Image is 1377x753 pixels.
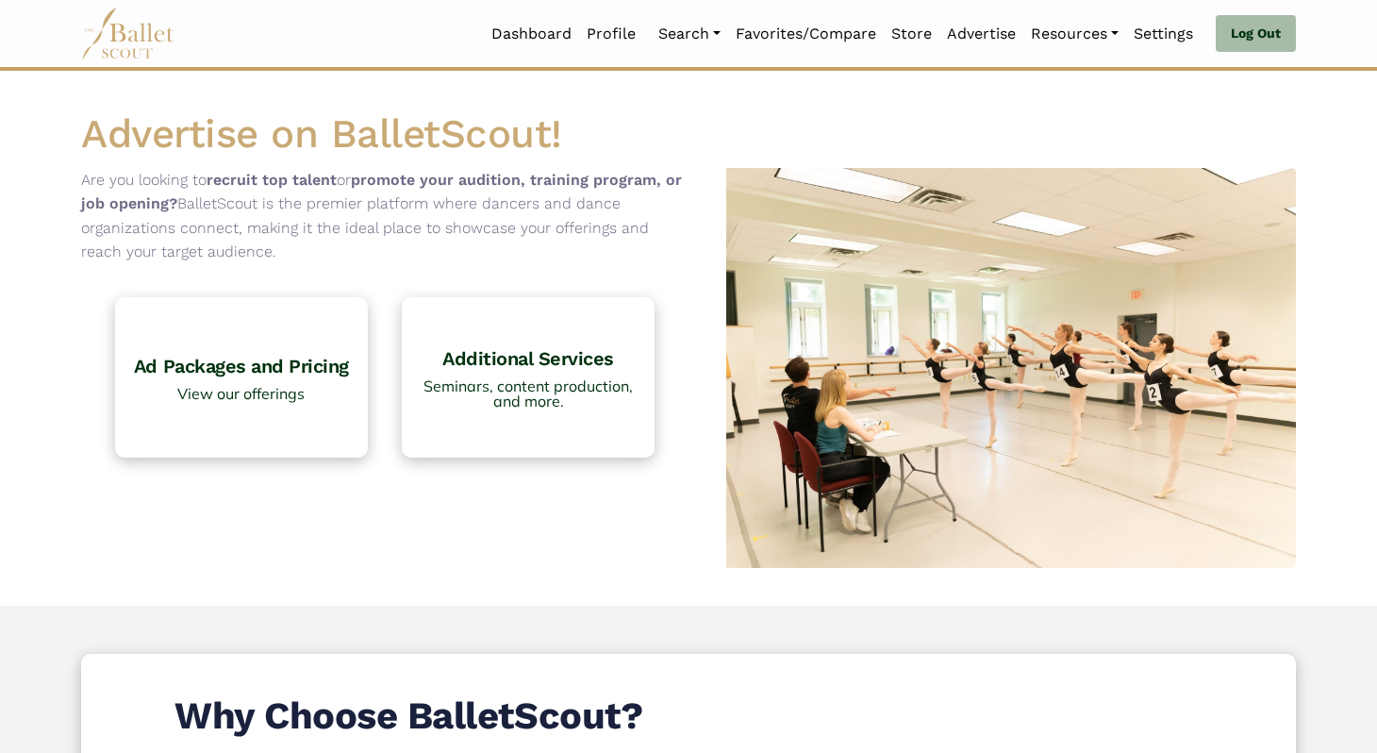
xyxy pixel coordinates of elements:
[402,297,655,458] a: Additional Services Seminars, content production, and more.
[174,654,1203,741] h4: Why Choose BalletScout?
[939,14,1023,54] a: Advertise
[115,297,368,458] a: Ad Packages and Pricing View our offerings
[1216,15,1296,53] a: Log Out
[1023,14,1126,54] a: Resources
[411,346,645,371] h4: Additional Services
[411,378,645,409] span: Seminars, content production, and more.
[728,14,884,54] a: Favorites/Compare
[81,168,688,264] p: Are you looking to or BalletScout is the premier platform where dancers and dance organizations c...
[207,171,337,189] b: recruit top talent
[688,168,1296,569] img: Ballerinas at an audition
[81,109,1296,160] h1: Advertise on BalletScout!
[81,171,682,213] b: promote your audition, training program, or job opening?
[124,386,358,401] span: View our offerings
[484,14,579,54] a: Dashboard
[124,354,358,378] h4: Ad Packages and Pricing
[579,14,643,54] a: Profile
[1126,14,1201,54] a: Settings
[651,14,728,54] a: Search
[884,14,939,54] a: Store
